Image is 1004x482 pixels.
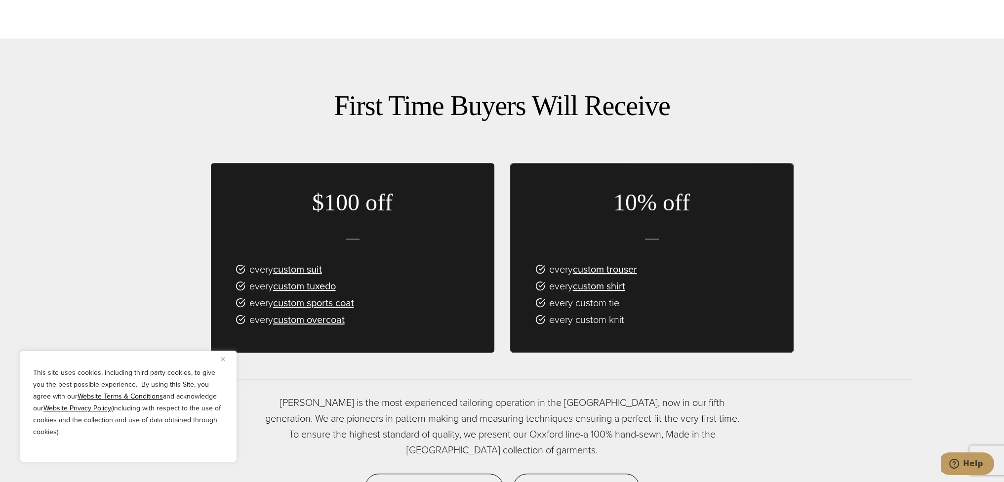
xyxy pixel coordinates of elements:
[273,312,345,327] a: custom overcoat
[43,403,111,413] a: Website Privacy Policy
[221,357,225,361] img: Close
[549,261,637,277] span: every
[249,261,322,277] span: every
[573,279,625,293] a: custom shirt
[33,367,224,438] p: This site uses cookies, including third party cookies, to give you the best possible experience. ...
[511,188,793,217] h3: 10% off
[273,295,354,310] a: custom sports coat
[549,312,624,327] span: every custom knit
[273,262,322,277] a: custom suit
[221,353,233,365] button: Close
[549,278,625,294] span: every
[78,391,163,402] a: Website Terms & Conditions
[549,295,619,311] span: every custom tie
[249,312,345,327] span: every
[941,452,994,477] iframe: Opens a widget where you can chat to one of our agents
[211,88,794,123] h2: First Time Buyers Will Receive
[573,262,637,277] a: custom trouser
[249,278,336,294] span: every
[260,395,744,458] p: [PERSON_NAME] is the most experienced tailoring operation in the [GEOGRAPHIC_DATA], now in our fi...
[273,279,336,293] a: custom tuxedo
[249,295,354,311] span: every
[211,188,494,217] h3: $100 off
